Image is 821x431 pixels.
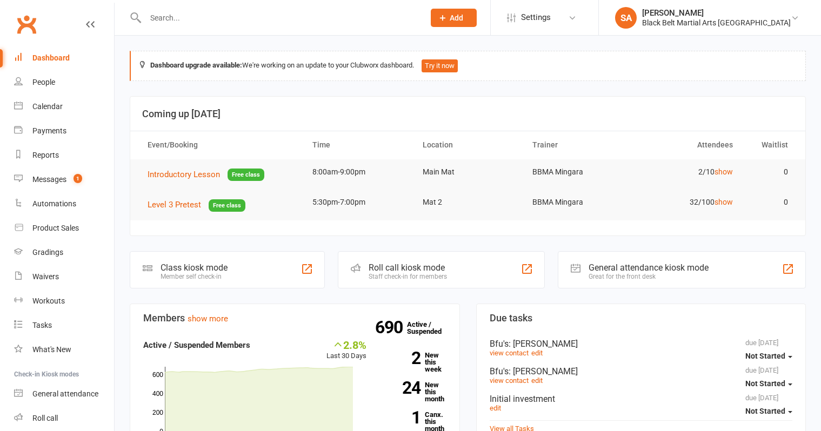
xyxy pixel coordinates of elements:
div: 2.8% [326,339,366,351]
strong: 690 [375,319,407,335]
button: Not Started [745,402,792,421]
td: BBMA Mingara [523,159,633,185]
span: Not Started [745,352,785,360]
a: edit [531,376,543,385]
a: Waivers [14,265,114,289]
button: Introductory LessonFree class [148,168,264,181]
td: BBMA Mingara [523,190,633,215]
h3: Members [143,313,446,324]
a: Tasks [14,313,114,338]
th: Time [303,131,413,159]
td: 2/10 [633,159,743,185]
div: Staff check-in for members [369,273,447,280]
strong: 1 [383,409,420,426]
div: Automations [32,199,76,208]
input: Search... [142,10,417,25]
div: Initial investment [490,394,793,404]
span: Free class [209,199,245,212]
span: Not Started [745,379,785,388]
div: General attendance [32,389,98,398]
div: Product Sales [32,224,79,232]
a: edit [531,349,543,357]
a: Product Sales [14,216,114,240]
th: Attendees [633,131,743,159]
div: Member self check-in [161,273,228,280]
span: : [PERSON_NAME] [509,366,578,376]
div: Gradings [32,248,63,257]
a: Calendar [14,95,114,119]
button: Level 3 PretestFree class [148,198,245,212]
td: 0 [743,159,798,185]
a: Reports [14,143,114,167]
div: Workouts [32,297,65,305]
span: Settings [521,5,551,30]
span: Free class [228,169,264,181]
a: Messages 1 [14,167,114,192]
div: Bfu's [490,339,793,349]
th: Location [413,131,523,159]
strong: Dashboard upgrade available: [150,61,242,69]
div: Great for the front desk [589,273,709,280]
strong: 24 [383,380,420,396]
a: view contact [490,349,529,357]
div: We're working on an update to your Clubworx dashboard. [130,51,806,81]
div: Messages [32,175,66,184]
strong: 2 [383,350,420,366]
a: view contact [490,376,529,385]
td: Mat 2 [413,190,523,215]
td: 8:00am-9:00pm [303,159,413,185]
span: Not Started [745,407,785,415]
div: Waivers [32,272,59,281]
div: Class kiosk mode [161,262,228,273]
td: 32/100 [633,190,743,215]
a: Roll call [14,406,114,430]
button: Not Started [745,374,792,394]
div: Roll call kiosk mode [369,262,447,273]
span: Level 3 Pretest [148,200,201,210]
div: People [32,78,55,86]
th: Waitlist [743,131,798,159]
a: Clubworx [13,11,40,38]
button: Not Started [745,347,792,366]
a: Dashboard [14,46,114,70]
span: 1 [74,174,82,183]
a: 690Active / Suspended [407,313,455,343]
div: Calendar [32,102,63,111]
a: What's New [14,338,114,362]
button: Try it now [422,59,458,72]
h3: Due tasks [490,313,793,324]
button: Add [431,9,477,27]
a: 2New this week [383,352,446,373]
div: [PERSON_NAME] [642,8,791,18]
div: General attendance kiosk mode [589,262,709,273]
a: show more [188,314,228,324]
a: edit [490,404,501,412]
th: Event/Booking [138,131,303,159]
div: Last 30 Days [326,339,366,362]
th: Trainer [523,131,633,159]
a: Payments [14,119,114,143]
td: 0 [743,190,798,215]
span: Introductory Lesson [148,170,220,179]
a: Automations [14,192,114,216]
div: Reports [32,151,59,159]
td: Main Mat [413,159,523,185]
a: show [715,167,733,176]
a: People [14,70,114,95]
div: Black Belt Martial Arts [GEOGRAPHIC_DATA] [642,18,791,28]
td: 5:30pm-7:00pm [303,190,413,215]
span: Add [450,14,463,22]
a: show [715,198,733,206]
div: Roll call [32,414,58,422]
div: Payments [32,126,66,135]
a: Gradings [14,240,114,265]
a: Workouts [14,289,114,313]
div: Bfu's [490,366,793,376]
div: What's New [32,345,71,354]
div: Dashboard [32,53,70,62]
div: Tasks [32,321,52,329]
span: : [PERSON_NAME] [509,339,578,349]
strong: Active / Suspended Members [143,340,250,350]
h3: Coming up [DATE] [142,109,793,119]
div: SA [615,7,637,29]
